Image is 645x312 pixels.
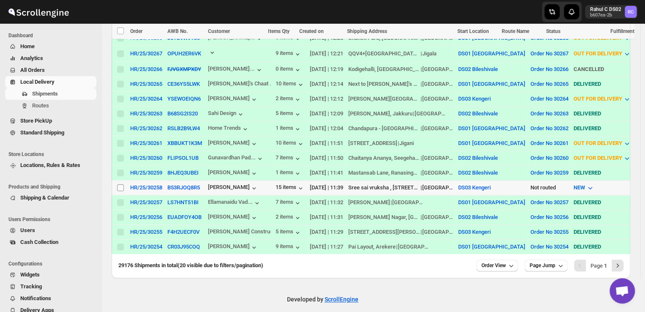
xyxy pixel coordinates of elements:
[348,80,454,88] div: |
[348,80,420,88] div: Next to [PERSON_NAME]'s Resorts And Events - Convention Hall 1 AND [STREET_ADDRESS]
[276,125,302,133] div: 1 items
[130,125,162,131] button: HR/25/30262
[530,244,568,250] button: Order No 30254
[348,65,454,74] div: |
[574,198,631,207] div: DELIVERED
[167,66,201,72] button: FJVGXMPXDY
[348,154,454,162] div: |
[530,214,568,220] button: Order No 30256
[415,109,446,118] div: [GEOGRAPHIC_DATA]
[208,228,271,237] button: [PERSON_NAME] Construc...
[167,199,199,205] button: LS7HNT51BI
[276,243,302,252] button: 9 items
[167,50,201,57] button: OPUH2ER6VK
[568,181,599,194] button: NEW
[268,28,290,34] span: Items Qty
[530,170,568,176] button: Order No 30259
[8,260,97,267] span: Configurations
[530,81,568,87] button: Order No 30265
[5,224,96,236] button: Users
[130,155,162,161] button: HR/25/30260
[5,41,96,52] button: Home
[348,213,454,222] div: |
[590,263,607,269] span: Page
[20,271,40,278] span: Widgets
[458,66,498,72] button: DS02 Bileshivale
[276,169,302,178] button: 1 items
[310,183,343,192] div: [DATE] | 11:39
[208,140,258,148] button: [PERSON_NAME]
[208,169,258,178] div: [PERSON_NAME]
[422,49,436,58] div: Jigala
[5,293,96,304] button: Notifications
[20,118,52,124] span: Store PickUp
[458,81,525,87] button: DS01 [GEOGRAPHIC_DATA]
[130,244,162,250] button: HR/25/30254
[167,155,199,161] button: FLIPSOL1UB
[310,139,343,148] div: [DATE] | 11:51
[20,227,35,233] span: Users
[208,66,255,72] div: [PERSON_NAME]...
[276,110,302,118] button: 5 items
[458,229,491,235] button: DS03 Kengeri
[422,124,453,133] div: [GEOGRAPHIC_DATA]
[348,49,454,58] div: |
[20,162,80,168] span: Locations, Rules & Rates
[208,228,278,235] div: [PERSON_NAME] Construc...
[348,228,420,236] div: [STREET_ADDRESS][PERSON_NAME]
[458,155,498,161] button: DS02 Bileshivale
[167,140,202,146] button: XBBUKT1K3M
[130,184,162,191] div: HR/25/30258
[5,236,96,248] button: Cash Collection
[348,139,454,148] div: |
[530,110,568,117] button: Order No 30263
[20,55,43,61] span: Analytics
[422,183,453,192] div: [GEOGRAPHIC_DATA]
[310,228,343,236] div: [DATE] | 11:29
[610,28,634,34] span: Fulfillment
[276,80,305,89] button: 10 items
[208,213,258,222] button: [PERSON_NAME]
[130,96,162,102] button: HR/25/30264
[458,214,498,220] button: DS02 Bileshivale
[130,170,162,176] button: HR/25/30259
[458,184,491,191] button: DS03 Kengeri
[310,65,343,74] div: [DATE] | 12:19
[310,213,343,222] div: [DATE] | 11:31
[208,199,253,205] div: Ellamanaidu Vad...
[458,140,525,146] button: DS01 [GEOGRAPHIC_DATA]
[208,80,271,89] button: [PERSON_NAME]'s Chaat ...
[276,66,302,74] button: 0 items
[422,95,453,103] div: [GEOGRAPHIC_DATA]
[325,296,358,303] a: ScrollEngine
[287,295,358,304] p: Developed by
[590,6,621,13] p: Rahul C DS02
[348,109,413,118] div: [PERSON_NAME], Jakkuru
[458,50,525,57] button: DS01 [GEOGRAPHIC_DATA]
[8,32,97,39] span: Dashboard
[208,154,256,161] div: Gunavardhan Pad...
[276,50,302,58] button: 9 items
[130,50,162,57] div: HR/25/30267
[5,52,96,64] button: Analytics
[5,100,96,112] button: Routes
[530,199,568,205] button: Order No 30257
[208,184,258,192] button: [PERSON_NAME]
[5,64,96,76] button: All Orders
[130,199,162,205] div: HR/25/30257
[130,110,162,117] div: HR/25/30263
[458,125,525,131] button: DS01 [GEOGRAPHIC_DATA]
[348,198,454,207] div: |
[167,28,188,34] span: AWB No.
[348,198,390,207] div: [PERSON_NAME]
[574,155,622,161] span: OUT FOR DELIVERY
[130,66,162,72] button: HR/25/30266
[20,129,64,136] span: Standard Shipping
